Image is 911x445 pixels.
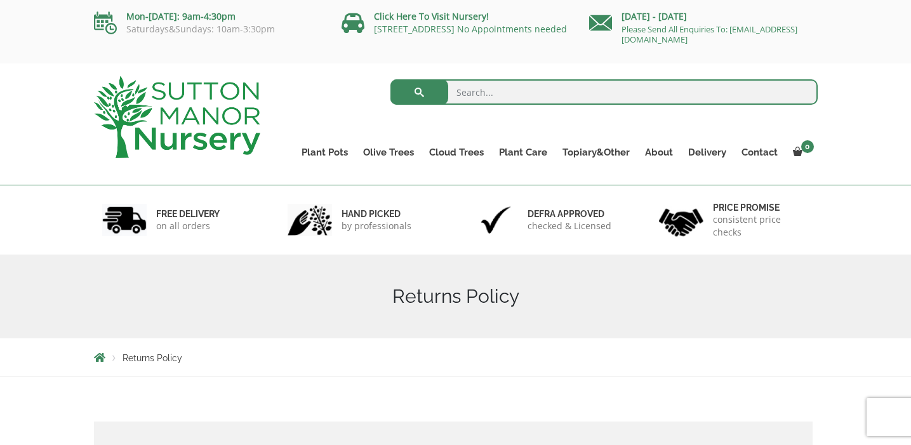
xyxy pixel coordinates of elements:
a: 0 [785,143,818,161]
a: Cloud Trees [422,143,491,161]
h1: Returns Policy [94,285,818,308]
p: on all orders [156,220,220,232]
h6: FREE DELIVERY [156,208,220,220]
p: Mon-[DATE]: 9am-4:30pm [94,9,323,24]
img: 4.jpg [659,201,703,239]
span: 0 [801,140,814,153]
h6: hand picked [342,208,411,220]
img: logo [94,76,260,158]
p: consistent price checks [713,213,809,239]
img: 1.jpg [102,204,147,236]
nav: Breadcrumbs [94,352,818,362]
a: Plant Care [491,143,555,161]
p: [DATE] - [DATE] [589,9,818,24]
h6: Defra approved [528,208,611,220]
p: checked & Licensed [528,220,611,232]
a: Topiary&Other [555,143,637,161]
a: Delivery [681,143,734,161]
img: 2.jpg [288,204,332,236]
a: Plant Pots [294,143,356,161]
a: Olive Trees [356,143,422,161]
h6: Price promise [713,202,809,213]
p: by professionals [342,220,411,232]
input: Search... [390,79,818,105]
p: Saturdays&Sundays: 10am-3:30pm [94,24,323,34]
img: 3.jpg [474,204,518,236]
a: [STREET_ADDRESS] No Appointments needed [374,23,567,35]
span: Returns Policy [123,353,182,363]
a: Please Send All Enquiries To: [EMAIL_ADDRESS][DOMAIN_NAME] [622,23,797,45]
a: Click Here To Visit Nursery! [374,10,489,22]
a: About [637,143,681,161]
a: Contact [734,143,785,161]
